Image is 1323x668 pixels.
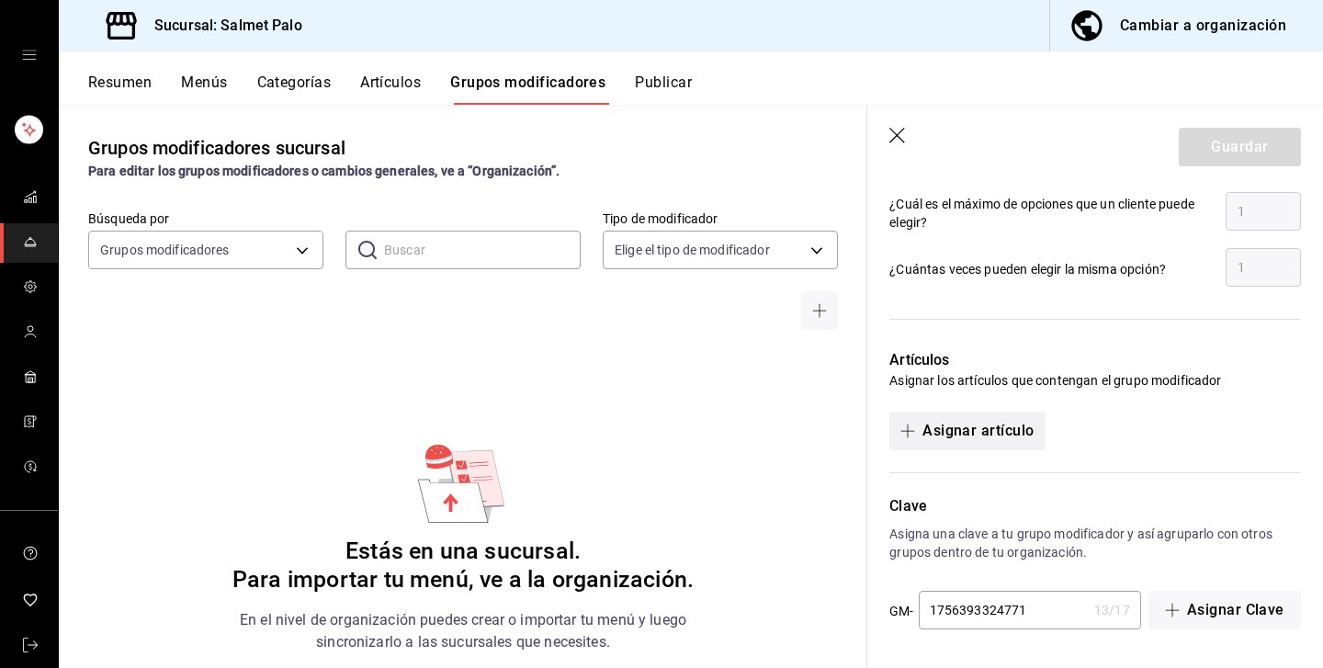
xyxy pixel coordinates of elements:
button: Asignar artículo [889,412,1045,450]
button: Grupos modificadores [450,74,605,105]
strong: Para editar los grupos modificadores o cambios generales, ve a “Organización”. [88,164,560,178]
button: Menús [181,74,227,105]
span: Elige el tipo de modificador [615,241,770,259]
h3: Sucursal: Salmet Palo [140,15,302,37]
div: Cambiar a organización [1120,13,1286,39]
label: Búsqueda por [88,212,323,225]
p: Asignar los artículos que contengan el grupo modificador [889,371,1301,390]
button: Artículos [360,74,421,105]
div: navigation tabs [88,74,1323,105]
button: open drawer [22,48,37,62]
button: Asignar Clave [1148,591,1301,629]
p: Clave [889,495,1301,517]
h6: Estás en una sucursal. Para importar tu menú, ve a la organización. [232,538,694,594]
span: Grupos modificadores [100,241,230,259]
input: Buscar [384,232,581,268]
button: Resumen [88,74,152,105]
p: ¿Cuántas veces pueden elegir la misma opción? [889,260,1211,278]
label: Tipo de modificador [603,212,838,225]
p: ¿Cuál es el máximo de opciones que un cliente puede elegir? [889,195,1211,232]
p: Artículos [889,349,1301,371]
button: Categorías [257,74,332,105]
div: Grupos modificadores sucursal [88,134,345,162]
div: GM- [889,591,913,631]
p: En el nivel de organización puedes crear o importar tu menú y luego sincronizarlo a las sucursale... [232,609,695,653]
div: 13 / 17 [1094,601,1130,619]
p: Asigna una clave a tu grupo modificador y así agruparlo con otros grupos dentro de tu organización. [889,525,1301,561]
button: Publicar [635,74,692,105]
